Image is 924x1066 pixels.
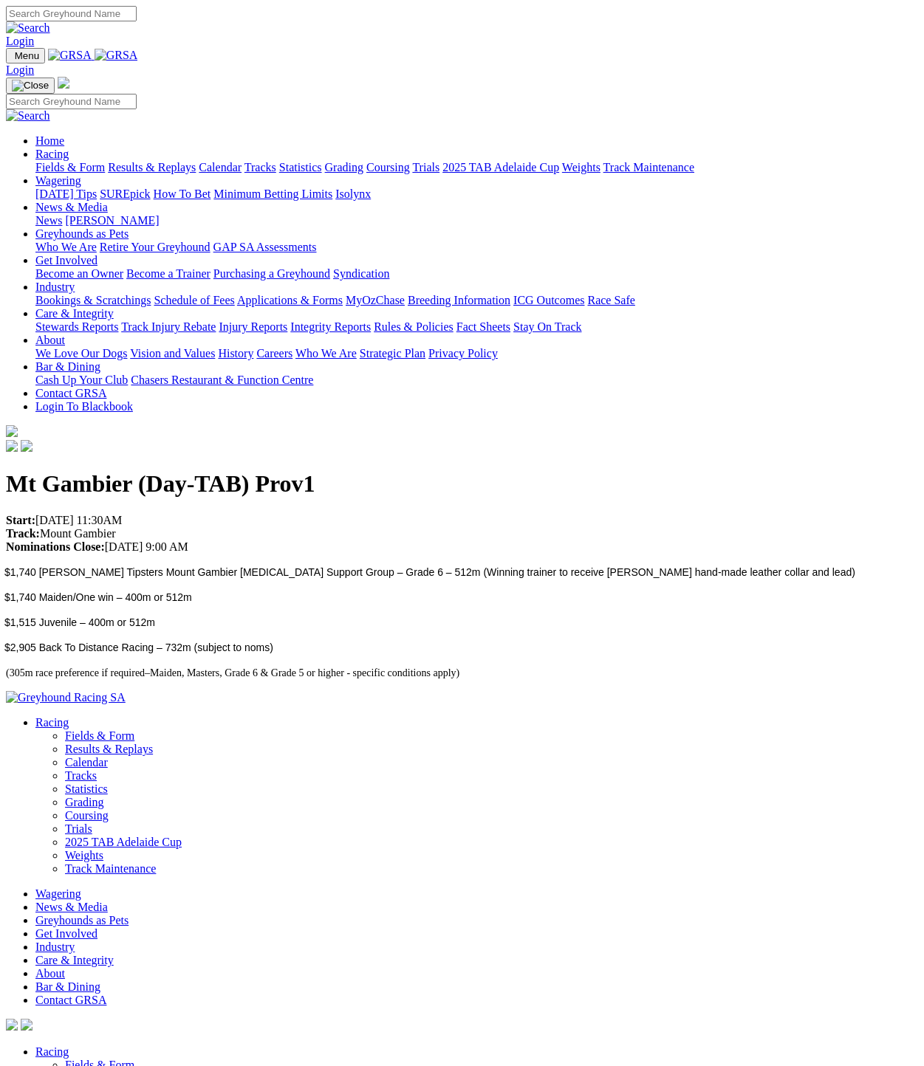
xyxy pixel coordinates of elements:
a: Contact GRSA [35,994,106,1006]
a: Fields & Form [65,729,134,742]
strong: Track: [6,527,40,540]
img: Search [6,21,50,35]
a: News & Media [35,201,108,213]
a: Trials [412,161,439,173]
input: Search [6,6,137,21]
a: Fact Sheets [456,320,510,333]
a: Fields & Form [35,161,105,173]
a: Results & Replays [65,743,153,755]
div: Wagering [35,188,918,201]
a: [DATE] Tips [35,188,97,200]
a: Track Maintenance [603,161,694,173]
a: Tracks [244,161,276,173]
a: Greyhounds as Pets [35,914,129,926]
h1: Mt Gambier (Day-TAB) Prov1 [6,470,918,498]
a: Become a Trainer [126,267,211,280]
a: Cash Up Your Club [35,374,128,386]
a: Care & Integrity [35,954,114,966]
a: [PERSON_NAME] [65,214,159,227]
a: Get Involved [35,254,97,266]
a: Calendar [65,756,108,768]
a: Chasers Restaurant & Function Centre [131,374,313,386]
a: Grading [325,161,363,173]
a: Bookings & Scratchings [35,294,151,306]
span: Maiden, Masters, Grade 6 & Grade 5 or higher - specific conditions apply) [150,667,459,678]
div: Get Involved [35,267,918,281]
a: Breeding Information [408,294,510,306]
a: History [218,347,253,360]
span: Menu [15,50,39,61]
div: Racing [35,161,918,174]
span: $1,515 Juvenile – 400m or 512m [4,616,155,628]
a: Race Safe [587,294,634,306]
a: Login To Blackbook [35,400,133,413]
a: Who We Are [35,241,97,253]
img: GRSA [95,49,138,62]
span: $1,740 [PERSON_NAME] Tipsters Mount Gambier [MEDICAL_DATA] Support Group – Grade 6 – 512m (Winnin... [4,566,855,578]
a: Track Injury Rebate [121,320,216,333]
a: Results & Replays [108,161,196,173]
a: Trials [65,822,92,835]
img: facebook.svg [6,440,18,452]
img: twitter.svg [21,1019,32,1031]
div: About [35,347,918,360]
a: Industry [35,281,75,293]
a: Retire Your Greyhound [100,241,211,253]
img: logo-grsa-white.png [6,425,18,437]
button: Toggle navigation [6,48,45,63]
a: 2025 TAB Adelaide Cup [65,836,182,848]
div: News & Media [35,214,918,227]
span: (305m race preference if required– [6,667,150,678]
a: Statistics [65,783,108,795]
a: 2025 TAB Adelaide Cup [442,161,559,173]
a: Greyhounds as Pets [35,227,129,240]
img: Greyhound Racing SA [6,691,126,704]
a: Minimum Betting Limits [213,188,332,200]
img: Close [12,80,49,92]
img: GRSA [48,49,92,62]
a: ICG Outcomes [513,294,584,306]
a: Calendar [199,161,242,173]
a: Racing [35,148,69,160]
a: Coursing [65,809,109,822]
a: Injury Reports [219,320,287,333]
input: Search [6,94,137,109]
a: Isolynx [335,188,371,200]
a: Schedule of Fees [154,294,234,306]
a: News [35,214,62,227]
a: Privacy Policy [428,347,498,360]
a: Grading [65,796,103,808]
a: Racing [35,716,69,729]
a: Syndication [333,267,389,280]
a: Weights [562,161,600,173]
a: Get Involved [35,927,97,940]
a: Statistics [279,161,322,173]
div: Industry [35,294,918,307]
a: Login [6,35,34,47]
p: [DATE] 11:30AM Mount Gambier [DATE] 9:00 AM [6,514,918,554]
a: Vision and Values [130,347,215,360]
a: Stay On Track [513,320,581,333]
a: Contact GRSA [35,387,106,399]
a: Industry [35,941,75,953]
a: Login [6,63,34,76]
button: Toggle navigation [6,78,55,94]
a: GAP SA Assessments [213,241,317,253]
div: Care & Integrity [35,320,918,334]
strong: Start: [6,514,35,526]
a: Wagering [35,174,81,187]
strong: Nominations Close: [6,540,105,553]
a: Tracks [65,769,97,782]
a: Coursing [366,161,410,173]
a: Applications & Forms [237,294,343,306]
a: Racing [35,1045,69,1058]
span: $2,905 Back To Distance Racing – 732m (subject to noms) [4,642,273,653]
a: Home [35,134,64,147]
div: Greyhounds as Pets [35,241,918,254]
img: twitter.svg [21,440,32,452]
a: About [35,334,65,346]
a: MyOzChase [346,294,405,306]
a: News & Media [35,901,108,913]
a: Stewards Reports [35,320,118,333]
a: About [35,967,65,980]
